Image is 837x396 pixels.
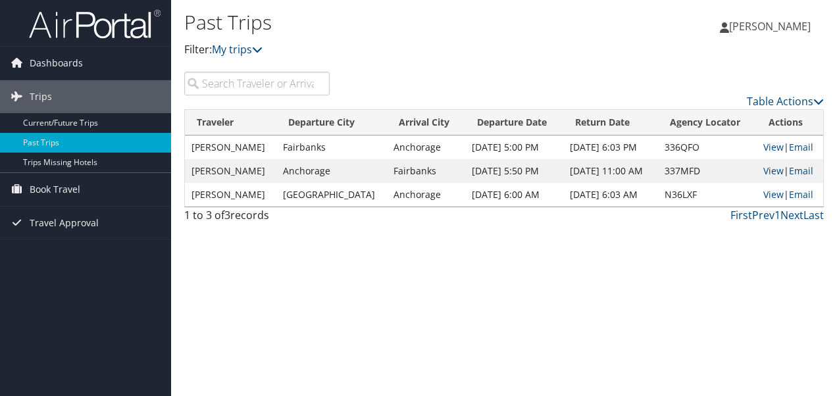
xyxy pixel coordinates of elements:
[789,141,813,153] a: Email
[658,110,757,136] th: Agency Locator: activate to sort column ascending
[30,47,83,80] span: Dashboards
[789,164,813,177] a: Email
[789,188,813,201] a: Email
[276,183,387,207] td: [GEOGRAPHIC_DATA]
[563,183,657,207] td: [DATE] 6:03 AM
[184,9,611,36] h1: Past Trips
[465,136,563,159] td: [DATE] 5:00 PM
[184,207,330,230] div: 1 to 3 of records
[387,136,465,159] td: Anchorage
[185,159,276,183] td: [PERSON_NAME]
[763,141,784,153] a: View
[747,94,824,109] a: Table Actions
[387,110,465,136] th: Arrival City: activate to sort column ascending
[185,110,276,136] th: Traveler: activate to sort column ascending
[729,19,811,34] span: [PERSON_NAME]
[30,173,80,206] span: Book Travel
[774,208,780,222] a: 1
[184,72,330,95] input: Search Traveler or Arrival City
[30,207,99,239] span: Travel Approval
[658,159,757,183] td: 337MFD
[757,183,823,207] td: |
[763,188,784,201] a: View
[757,159,823,183] td: |
[658,183,757,207] td: N36LXF
[212,42,263,57] a: My trips
[224,208,230,222] span: 3
[752,208,774,222] a: Prev
[465,110,563,136] th: Departure Date: activate to sort column ascending
[720,7,824,46] a: [PERSON_NAME]
[185,136,276,159] td: [PERSON_NAME]
[563,159,657,183] td: [DATE] 11:00 AM
[757,136,823,159] td: |
[465,183,563,207] td: [DATE] 6:00 AM
[387,159,465,183] td: Fairbanks
[658,136,757,159] td: 336QFO
[763,164,784,177] a: View
[730,208,752,222] a: First
[276,159,387,183] td: Anchorage
[563,136,657,159] td: [DATE] 6:03 PM
[30,80,52,113] span: Trips
[780,208,803,222] a: Next
[276,110,387,136] th: Departure City: activate to sort column ascending
[563,110,657,136] th: Return Date: activate to sort column ascending
[465,159,563,183] td: [DATE] 5:50 PM
[184,41,611,59] p: Filter:
[803,208,824,222] a: Last
[185,183,276,207] td: [PERSON_NAME]
[276,136,387,159] td: Fairbanks
[387,183,465,207] td: Anchorage
[29,9,161,39] img: airportal-logo.png
[757,110,823,136] th: Actions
